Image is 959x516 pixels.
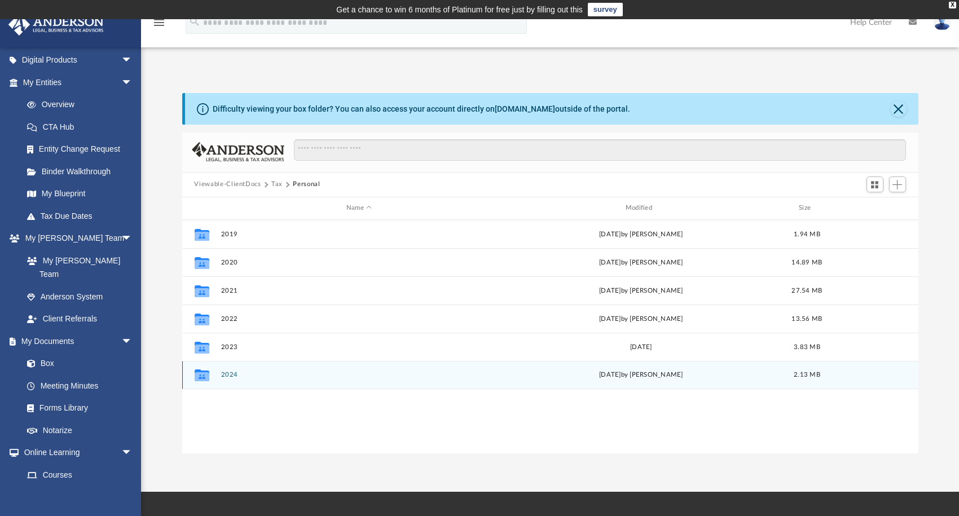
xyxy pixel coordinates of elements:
[220,203,497,213] div: Name
[5,14,107,36] img: Anderson Advisors Platinum Portal
[503,370,780,380] div: [DATE] by [PERSON_NAME]
[502,203,779,213] div: Modified
[121,330,144,353] span: arrow_drop_down
[8,71,149,94] a: My Entitiesarrow_drop_down
[784,203,829,213] div: Size
[794,343,820,350] span: 3.83 MB
[188,15,201,28] i: search
[221,343,498,350] button: 2023
[16,374,144,397] a: Meeting Minutes
[503,314,780,324] div: [DATE] by [PERSON_NAME]
[187,203,215,213] div: id
[503,229,780,239] div: [DATE] by [PERSON_NAME]
[182,220,918,453] div: grid
[16,397,138,420] a: Forms Library
[221,315,498,322] button: 2022
[16,138,149,161] a: Entity Change Request
[221,286,498,294] button: 2021
[121,227,144,250] span: arrow_drop_down
[16,352,138,375] a: Box
[194,179,261,189] button: Viewable-ClientDocs
[889,177,906,192] button: Add
[794,231,820,237] span: 1.94 MB
[8,49,149,72] a: Digital Productsarrow_drop_down
[16,183,144,205] a: My Blueprint
[336,3,583,16] div: Get a chance to win 6 months of Platinum for free just by filling out this
[121,71,144,94] span: arrow_drop_down
[221,258,498,266] button: 2020
[791,315,822,321] span: 13.56 MB
[221,230,498,237] button: 2019
[16,205,149,227] a: Tax Due Dates
[152,16,166,29] i: menu
[213,103,630,115] div: Difficulty viewing your box folder? You can also access your account directly on outside of the p...
[8,442,144,464] a: Online Learningarrow_drop_down
[16,94,149,116] a: Overview
[16,464,144,486] a: Courses
[121,49,144,72] span: arrow_drop_down
[866,177,883,192] button: Switch to Grid View
[495,104,555,113] a: [DOMAIN_NAME]
[16,249,138,285] a: My [PERSON_NAME] Team
[791,259,822,265] span: 14.89 MB
[16,116,149,138] a: CTA Hub
[503,285,780,296] div: [DATE] by [PERSON_NAME]
[121,442,144,465] span: arrow_drop_down
[293,179,320,189] button: Personal
[588,3,623,16] a: survey
[221,371,498,378] button: 2024
[16,419,144,442] a: Notarize
[294,139,905,161] input: Search files and folders
[16,160,149,183] a: Binder Walkthrough
[794,372,820,378] span: 2.13 MB
[271,179,283,189] button: Tax
[152,21,166,29] a: menu
[949,2,956,8] div: close
[791,287,822,293] span: 27.54 MB
[503,342,780,352] div: [DATE]
[834,203,913,213] div: id
[8,227,144,250] a: My [PERSON_NAME] Teamarrow_drop_down
[891,101,907,117] button: Close
[16,308,144,330] a: Client Referrals
[8,330,144,352] a: My Documentsarrow_drop_down
[934,14,951,30] img: User Pic
[503,257,780,267] div: [DATE] by [PERSON_NAME]
[16,285,144,308] a: Anderson System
